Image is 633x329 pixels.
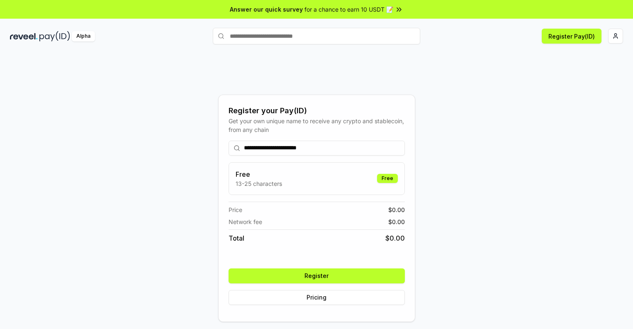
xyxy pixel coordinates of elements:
[229,217,262,226] span: Network fee
[236,179,282,188] p: 13-25 characters
[229,105,405,117] div: Register your Pay(ID)
[304,5,393,14] span: for a chance to earn 10 USDT 📝
[229,290,405,305] button: Pricing
[229,117,405,134] div: Get your own unique name to receive any crypto and stablecoin, from any chain
[39,31,70,41] img: pay_id
[385,233,405,243] span: $ 0.00
[542,29,601,44] button: Register Pay(ID)
[229,268,405,283] button: Register
[236,169,282,179] h3: Free
[388,217,405,226] span: $ 0.00
[377,174,398,183] div: Free
[229,205,242,214] span: Price
[229,233,244,243] span: Total
[388,205,405,214] span: $ 0.00
[72,31,95,41] div: Alpha
[230,5,303,14] span: Answer our quick survey
[10,31,38,41] img: reveel_dark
